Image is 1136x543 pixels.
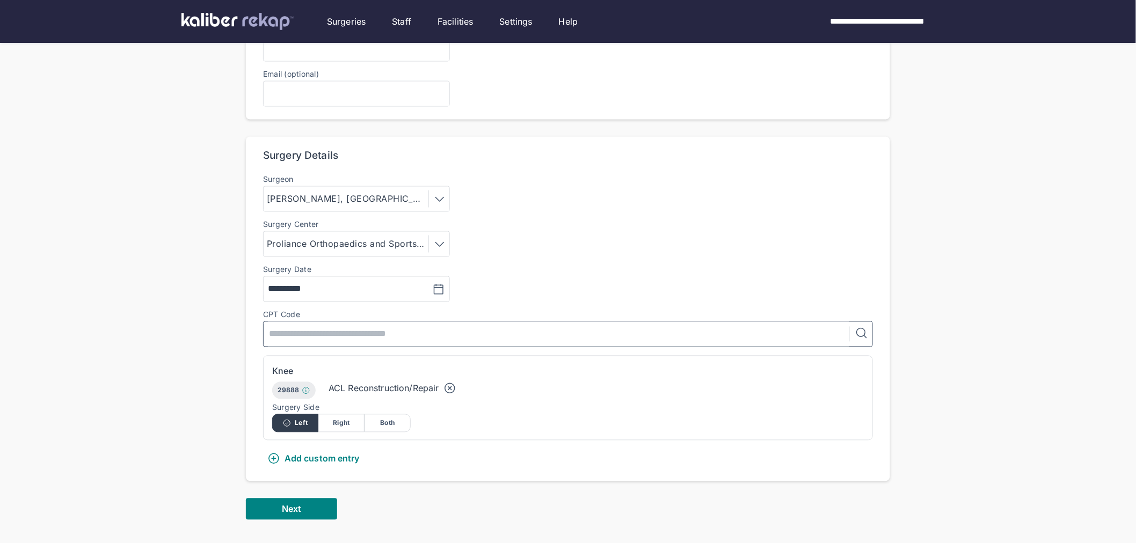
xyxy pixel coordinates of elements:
[272,365,864,378] div: Knee
[263,150,338,163] div: Surgery Details
[329,382,439,395] div: ACL Reconstruction/Repair
[263,266,311,274] div: Surgery Date
[263,69,319,78] label: Email (optional)
[263,175,450,184] label: Surgeon
[318,414,365,432] div: Right
[272,414,318,432] div: Left
[327,15,366,28] a: Surgeries
[438,15,474,28] a: Facilities
[365,414,411,432] div: Both
[267,452,360,465] div: Add custom entry
[302,386,310,395] img: Info.77c6ff0b.svg
[263,221,450,229] label: Surgery Center
[559,15,578,28] a: Help
[267,193,428,206] div: [PERSON_NAME], [GEOGRAPHIC_DATA]
[282,504,301,515] span: Next
[500,15,533,28] a: Settings
[267,238,428,251] div: Proliance Orthopaedics and Sports Medicine
[392,15,411,28] a: Staff
[263,311,873,319] div: CPT Code
[181,13,294,30] img: kaliber labs logo
[272,382,316,399] div: 29888
[272,403,864,412] div: Surgery Side
[246,498,337,520] button: Next
[268,283,350,296] input: MM/DD/YYYY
